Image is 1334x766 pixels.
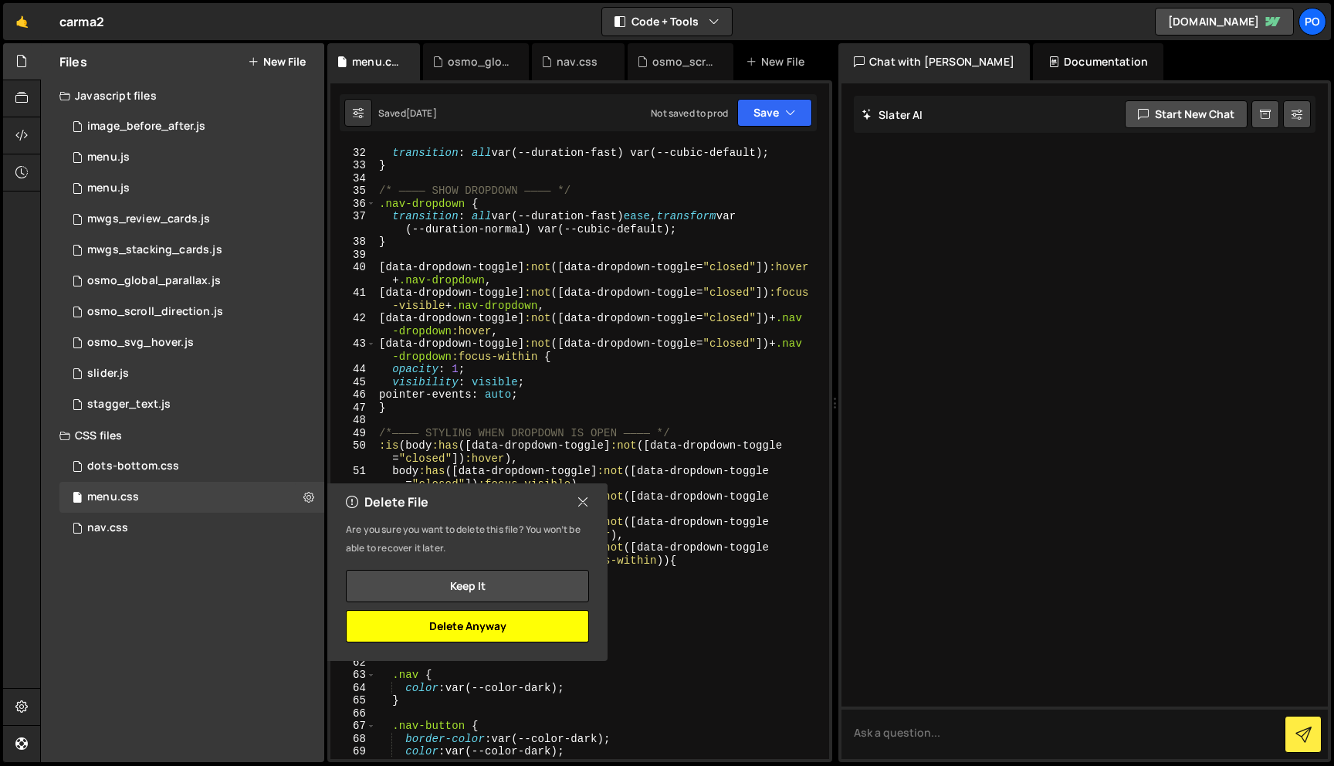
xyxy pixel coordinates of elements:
[59,204,324,235] div: 16261/43941.js
[248,56,306,68] button: New File
[651,107,728,120] div: Not saved to prod
[406,107,437,120] div: [DATE]
[330,261,376,286] div: 40
[330,312,376,337] div: 42
[59,513,324,544] div: 16261/45248.css
[87,274,221,288] div: osmo_global_parallax.js
[1155,8,1294,36] a: [DOMAIN_NAME]
[330,656,376,669] div: 62
[330,439,376,465] div: 50
[1298,8,1326,36] a: Po
[330,388,376,402] div: 46
[1033,43,1163,80] div: Documentation
[330,682,376,695] div: 64
[330,363,376,376] div: 44
[59,235,324,266] div: 16261/43935.js
[59,53,87,70] h2: Files
[346,610,589,642] button: Delete Anyway
[330,185,376,198] div: 35
[448,54,510,69] div: osmo_global_parallax.js
[41,80,324,111] div: Javascript files
[557,54,598,69] div: nav.css
[1125,100,1248,128] button: Start new chat
[330,147,376,160] div: 32
[59,327,324,358] div: 16261/43873.js
[602,8,732,36] button: Code + Tools
[330,249,376,262] div: 39
[330,669,376,682] div: 63
[87,151,130,164] div: menu.js
[59,142,324,173] div: 16261/44240.js
[87,243,222,257] div: mwgs_stacking_cards.js
[862,107,923,122] h2: Slater AI
[330,707,376,720] div: 66
[59,297,324,327] div: 16261/45245.js
[737,99,812,127] button: Save
[838,43,1030,80] div: Chat with [PERSON_NAME]
[346,570,589,602] button: Keep it
[346,493,428,510] h2: Delete File
[330,465,376,490] div: 51
[330,159,376,172] div: 33
[3,3,41,40] a: 🤙
[87,336,194,350] div: osmo_svg_hover.js
[746,54,811,69] div: New File
[378,107,437,120] div: Saved
[330,376,376,389] div: 45
[330,414,376,427] div: 48
[87,459,179,473] div: dots-bottom.css
[330,210,376,236] div: 37
[330,402,376,415] div: 47
[352,54,401,69] div: menu.css
[87,367,129,381] div: slider.js
[41,420,324,451] div: CSS files
[330,427,376,440] div: 49
[87,212,210,226] div: mwgs_review_cards.js
[87,398,171,412] div: stagger_text.js
[330,286,376,312] div: 41
[59,389,324,420] div: 16261/43862.js
[330,337,376,363] div: 43
[87,305,223,319] div: osmo_scroll_direction.js
[59,482,324,513] div: 16261/44241.css
[59,173,324,204] div: 16261/44239.js
[59,12,104,31] div: carma2
[59,111,324,142] div: 16261/43883.js
[330,745,376,758] div: 69
[87,490,139,504] div: menu.css
[346,520,589,558] p: Are you sure you want to delete this file? You won’t be able to recover it later.
[330,198,376,211] div: 36
[87,181,130,195] div: menu.js
[87,521,128,535] div: nav.css
[652,54,715,69] div: osmo_scroll_direction.js
[330,236,376,249] div: 38
[59,451,324,482] div: 16261/43881.css
[330,720,376,733] div: 67
[59,266,324,297] div: 16261/43863.js
[87,120,205,134] div: image_before_after.js
[330,172,376,185] div: 34
[330,733,376,746] div: 68
[330,694,376,707] div: 65
[59,358,324,389] div: 16261/43906.js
